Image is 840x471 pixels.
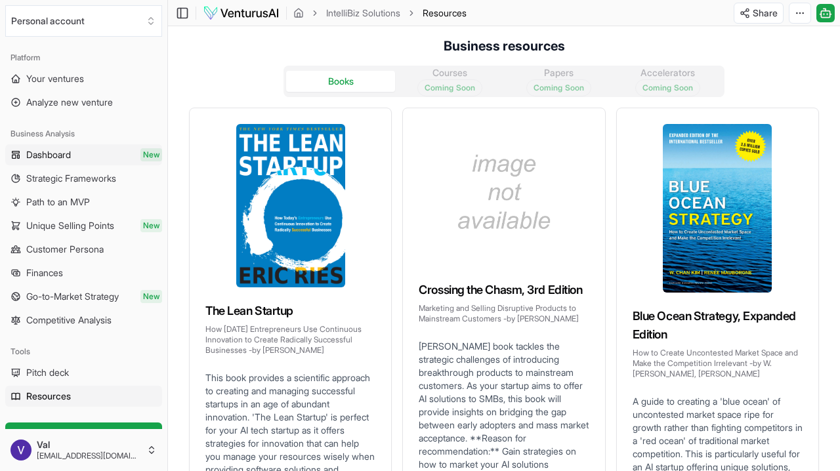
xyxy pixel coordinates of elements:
span: New [140,219,162,232]
span: Customer Persona [26,243,104,256]
a: Strategic Frameworks [5,168,162,189]
a: Your ventures [5,68,162,89]
p: How [DATE] Entrepreneurs Use Continuous Innovation to Create Radically Successful Businesses - by... [205,324,375,356]
div: Platform [5,47,162,68]
div: Business Analysis [5,123,162,144]
span: Go-to-Market Strategy [26,290,119,303]
p: Marketing and Selling Disruptive Products to Mainstream Customers - by [PERSON_NAME] [419,303,589,324]
span: New [140,290,162,303]
div: Tools [5,341,162,362]
a: Resources [5,386,162,407]
span: Analyze new venture [26,96,113,109]
img: logo [203,5,280,21]
a: Pitch deck [5,362,162,383]
span: Pitch deck [26,366,69,379]
span: Share [753,7,778,20]
img: ACg8ocKt5oJFf6p1Lbu-kboFRBFwrH4RzixKO8nFwS0Yk3j3tSeFJA=s96-c [10,440,31,461]
a: Upgrade to a paid plan [5,422,162,449]
a: Go-to-Market StrategyNew [5,286,162,307]
button: Select an organization [5,5,162,37]
span: [EMAIL_ADDRESS][DOMAIN_NAME] [37,451,141,461]
a: Analyze new venture [5,92,162,113]
a: IntelliBiz Solutions [326,7,400,20]
p: How to Create Uncontested Market Space and Make the Competition Irrelevant - by W. [PERSON_NAME],... [633,348,803,379]
span: Dashboard [26,148,71,161]
a: Competitive Analysis [5,310,162,331]
h4: Business resources [168,26,840,55]
span: Path to an MVP [26,195,90,209]
button: Share [734,3,784,24]
a: DashboardNew [5,144,162,165]
h3: The Lean Startup [205,302,375,320]
button: Val[EMAIL_ADDRESS][DOMAIN_NAME] [5,434,162,466]
a: Unique Selling PointsNew [5,215,162,236]
h3: Crossing the Chasm, 3rd Edition [419,281,589,299]
div: Books [328,75,354,88]
img: Blue Ocean Strategy, Expanded Edition [663,124,772,293]
span: New [140,148,162,161]
span: Competitive Analysis [26,314,112,327]
span: Your ventures [26,72,84,85]
nav: breadcrumb [293,7,467,20]
a: Customer Persona [5,239,162,260]
span: Strategic Frameworks [26,172,116,185]
span: Unique Selling Points [26,219,114,232]
img: The Lean Startup [236,124,345,287]
a: Finances [5,262,162,283]
span: Resources [423,7,467,20]
span: Resources [26,390,71,403]
a: Path to an MVP [5,192,162,213]
h3: Blue Ocean Strategy, Expanded Edition [633,307,803,344]
span: Finances [26,266,63,279]
img: Crossing the Chasm, 3rd Edition [450,124,558,266]
span: Val [37,439,141,451]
